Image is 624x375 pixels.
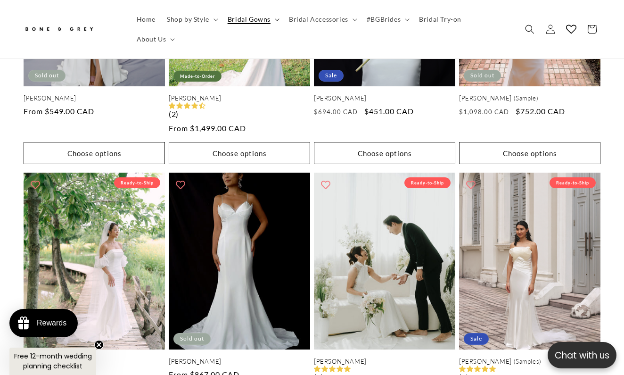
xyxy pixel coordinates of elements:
span: Bridal Try-on [419,15,461,24]
a: [PERSON_NAME] (Sample) [459,94,600,102]
summary: #BGBrides [361,9,413,29]
div: Rewards [37,319,66,327]
summary: Bridal Accessories [283,9,361,29]
a: [PERSON_NAME] [24,94,165,102]
a: [PERSON_NAME] (Samples) [459,358,600,366]
button: Add to wishlist [316,175,335,194]
summary: About Us [131,29,179,49]
a: [PERSON_NAME] [169,358,310,366]
button: Add to wishlist [461,175,480,194]
button: Choose options [459,142,600,164]
span: Shop by Style [167,15,209,24]
button: Close teaser [94,340,104,350]
p: Chat with us [548,349,616,362]
span: Free 12-month wedding planning checklist [14,351,92,371]
span: Home [137,15,156,24]
summary: Bridal Gowns [222,9,283,29]
span: Bridal Gowns [228,15,271,24]
a: [PERSON_NAME] [314,94,455,102]
a: [PERSON_NAME] [314,358,455,366]
a: Bridal Try-on [413,9,467,29]
a: Bone and Grey Bridal [20,18,122,41]
summary: Shop by Style [161,9,222,29]
button: Add to wishlist [26,175,45,194]
span: #BGBrides [367,15,401,24]
a: [PERSON_NAME] [169,94,310,102]
summary: Search [519,19,540,40]
button: Open chatbox [548,342,616,368]
img: Bone and Grey Bridal [24,22,94,37]
div: Free 12-month wedding planning checklistClose teaser [9,348,96,375]
button: Choose options [169,142,310,164]
button: Choose options [314,142,455,164]
a: Home [131,9,161,29]
button: Add to wishlist [171,175,190,194]
button: Choose options [24,142,165,164]
span: Bridal Accessories [289,15,348,24]
span: About Us [137,35,166,43]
